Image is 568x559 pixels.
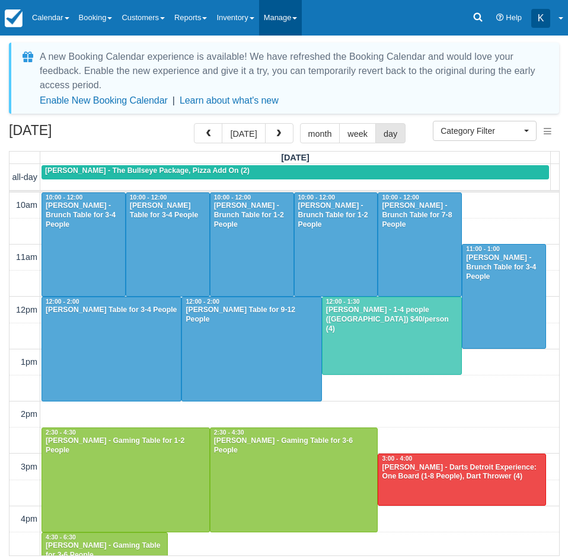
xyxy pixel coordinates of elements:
[45,166,250,175] span: [PERSON_NAME] - The Bullseye Package, Pizza Add On (2)
[281,153,309,162] span: [DATE]
[300,123,340,143] button: month
[181,297,321,401] a: 12:00 - 2:00[PERSON_NAME] Table for 9-12 People
[21,409,37,419] span: 2pm
[382,194,419,201] span: 10:00 - 12:00
[46,194,82,201] span: 10:00 - 12:00
[45,201,122,230] div: [PERSON_NAME] - Brunch Table for 3-4 People
[496,14,504,22] i: Help
[375,123,406,143] button: day
[40,50,545,92] div: A new Booking Calendar experience is available! We have refreshed the Booking Calendar and would ...
[16,200,37,210] span: 10am
[186,298,219,305] span: 12:00 - 2:00
[46,534,76,541] span: 4:30 - 6:30
[130,194,167,201] span: 10:00 - 12:00
[465,253,543,282] div: [PERSON_NAME] - Brunch Table for 3-4 People
[173,95,175,105] span: |
[46,298,79,305] span: 12:00 - 2:00
[5,9,23,27] img: checkfront-main-nav-mini-logo.png
[213,201,291,230] div: [PERSON_NAME] - Brunch Table for 1-2 People
[322,297,462,375] a: 12:00 - 1:30[PERSON_NAME] - 1-4 people ([GEOGRAPHIC_DATA]) $40/person (4)
[16,252,37,262] span: 11am
[42,428,210,532] a: 2:30 - 4:30[PERSON_NAME] - Gaming Table for 1-2 People
[129,201,206,220] div: [PERSON_NAME] Table for 3-4 People
[381,463,543,482] div: [PERSON_NAME] - Darts Detroit Experience: One Board (1-8 People), Dart Thrower (4)
[382,455,412,462] span: 3:00 - 4:00
[9,123,159,145] h2: [DATE]
[185,306,318,325] div: [PERSON_NAME] Table for 9-12 People
[21,462,37,471] span: 3pm
[214,194,251,201] span: 10:00 - 12:00
[40,95,168,107] button: Enable New Booking Calendar
[21,514,37,523] span: 4pm
[46,429,76,436] span: 2:30 - 4:30
[210,192,294,297] a: 10:00 - 12:00[PERSON_NAME] - Brunch Table for 1-2 People
[381,201,458,230] div: [PERSON_NAME] - Brunch Table for 7-8 People
[294,192,378,297] a: 10:00 - 12:00[PERSON_NAME] - Brunch Table for 1-2 People
[213,436,375,455] div: [PERSON_NAME] - Gaming Table for 3-6 People
[326,298,360,305] span: 12:00 - 1:30
[466,246,500,252] span: 11:00 - 1:00
[433,121,537,141] button: Category Filter
[298,201,375,230] div: [PERSON_NAME] - Brunch Table for 1-2 People
[326,306,458,334] div: [PERSON_NAME] - 1-4 people ([GEOGRAPHIC_DATA]) $40/person (4)
[222,123,265,143] button: [DATE]
[378,192,462,297] a: 10:00 - 12:00[PERSON_NAME] - Brunch Table for 7-8 People
[45,306,178,315] div: [PERSON_NAME] Table for 3-4 People
[21,357,37,367] span: 1pm
[441,125,521,137] span: Category Filter
[16,305,37,314] span: 12pm
[378,454,546,506] a: 3:00 - 4:00[PERSON_NAME] - Darts Detroit Experience: One Board (1-8 People), Dart Thrower (4)
[210,428,378,532] a: 2:30 - 4:30[PERSON_NAME] - Gaming Table for 3-6 People
[42,165,549,179] a: [PERSON_NAME] - The Bullseye Package, Pizza Add On (2)
[298,194,335,201] span: 10:00 - 12:00
[339,123,376,143] button: week
[214,429,244,436] span: 2:30 - 4:30
[531,9,550,28] div: K
[45,436,206,455] div: [PERSON_NAME] - Gaming Table for 1-2 People
[462,244,546,349] a: 11:00 - 1:00[PERSON_NAME] - Brunch Table for 3-4 People
[126,192,210,297] a: 10:00 - 12:00[PERSON_NAME] Table for 3-4 People
[42,297,181,401] a: 12:00 - 2:00[PERSON_NAME] Table for 3-4 People
[506,13,522,22] span: Help
[180,95,279,105] a: Learn about what's new
[42,192,126,297] a: 10:00 - 12:00[PERSON_NAME] - Brunch Table for 3-4 People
